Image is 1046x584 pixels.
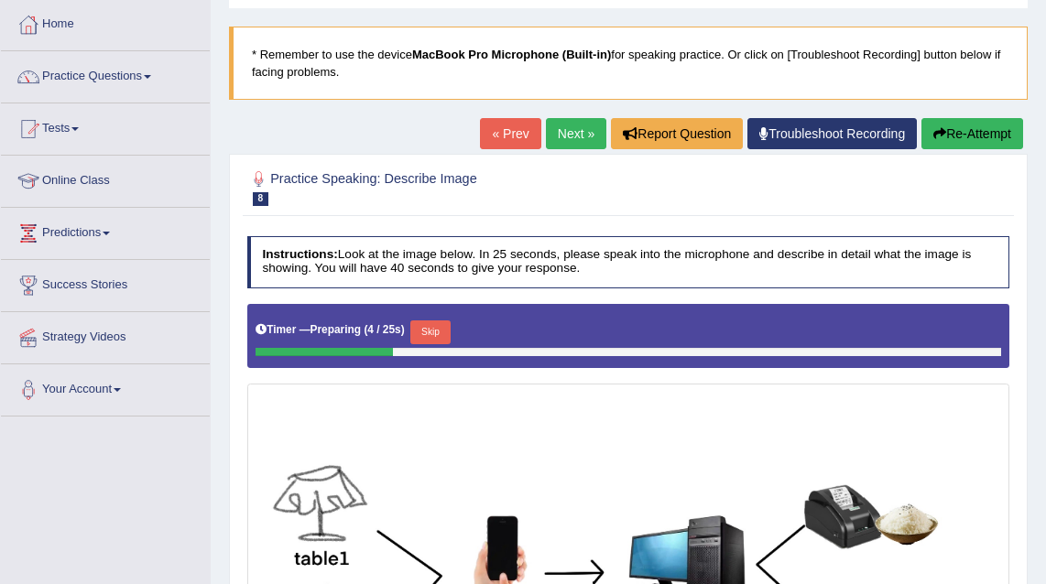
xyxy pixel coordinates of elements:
[410,320,450,344] button: Skip
[1,208,210,254] a: Predictions
[480,118,540,149] a: « Prev
[1,364,210,410] a: Your Account
[747,118,917,149] a: Troubleshoot Recording
[1,51,210,97] a: Practice Questions
[1,103,210,149] a: Tests
[401,323,405,336] b: )
[611,118,743,149] button: Report Question
[412,48,611,61] b: MacBook Pro Microphone (Built-in)
[1,260,210,306] a: Success Stories
[247,236,1010,288] h4: Look at the image below. In 25 seconds, please speak into the microphone and describe in detail w...
[247,168,720,206] h2: Practice Speaking: Describe Image
[229,27,1028,100] blockquote: * Remember to use the device for speaking practice. Or click on [Troubleshoot Recording] button b...
[311,323,362,336] b: Preparing
[364,323,367,336] b: (
[921,118,1023,149] button: Re-Attempt
[256,324,405,336] h5: Timer —
[253,192,269,206] span: 8
[546,118,606,149] a: Next »
[1,312,210,358] a: Strategy Videos
[1,156,210,201] a: Online Class
[262,247,337,261] b: Instructions:
[367,323,400,336] b: 4 / 25s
